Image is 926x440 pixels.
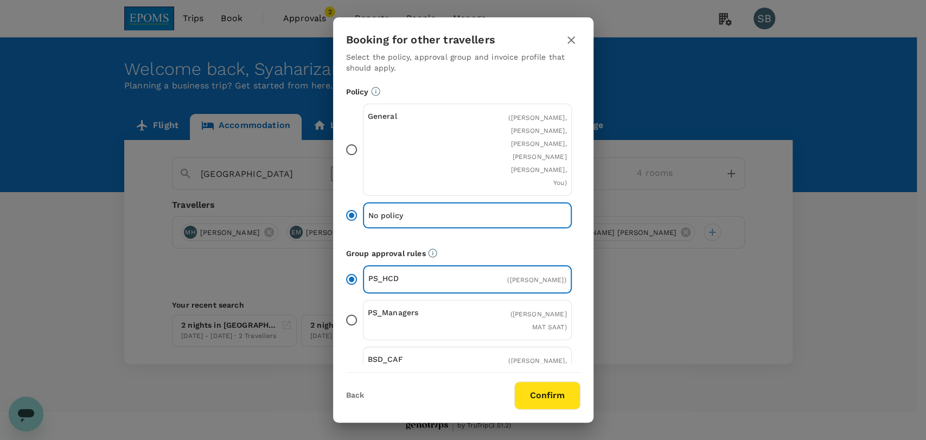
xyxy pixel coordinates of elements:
span: ( [PERSON_NAME], [PERSON_NAME], [PERSON_NAME], [PERSON_NAME] [PERSON_NAME], You ) [508,114,566,187]
span: ( [PERSON_NAME], [PERSON_NAME] [PERSON_NAME] ) [508,357,566,391]
p: Group approval rules [346,248,580,259]
p: Policy [346,86,580,97]
p: No policy [368,210,468,221]
p: PS_HCD [368,273,468,284]
p: General [368,111,468,122]
button: Back [346,391,364,400]
svg: Default approvers or custom approval rules (if available) are based on the user group. [428,248,437,258]
h3: Booking for other travellers [346,34,495,46]
span: ( [PERSON_NAME] ) [507,276,566,284]
span: ( [PERSON_NAME] MAT SAAT ) [510,310,566,331]
button: Confirm [514,381,580,410]
p: PS_Managers [368,307,468,318]
p: BSD_CAF [368,354,468,365]
p: Select the policy, approval group and invoice profile that should apply. [346,52,580,73]
svg: Booking restrictions are based on the selected travel policy. [371,87,380,96]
